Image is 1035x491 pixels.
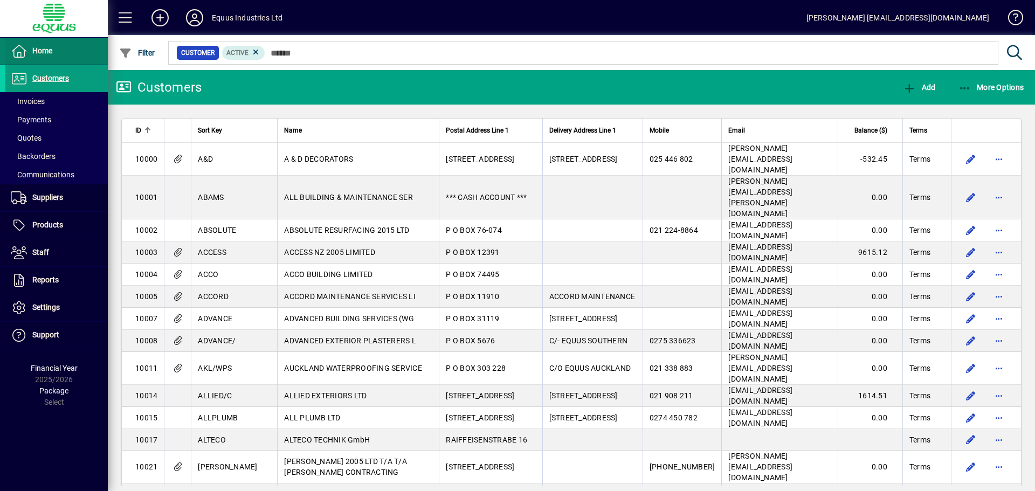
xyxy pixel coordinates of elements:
[32,303,60,312] span: Settings
[838,264,902,286] td: 0.00
[990,150,1008,168] button: More options
[284,391,367,400] span: ALLIED EXTERIORS LTD
[845,125,897,136] div: Balance ($)
[11,152,56,161] span: Backorders
[135,336,157,345] span: 10008
[806,9,989,26] div: [PERSON_NAME] [EMAIL_ADDRESS][DOMAIN_NAME]
[909,412,930,423] span: Terms
[990,359,1008,377] button: More options
[728,408,792,427] span: [EMAIL_ADDRESS][DOMAIN_NAME]
[909,269,930,280] span: Terms
[284,435,370,444] span: ALTECO TECHNIK GmbH
[728,386,792,405] span: [EMAIL_ADDRESS][DOMAIN_NAME]
[135,226,157,234] span: 10002
[909,335,930,346] span: Terms
[5,92,108,110] a: Invoices
[909,363,930,374] span: Terms
[958,83,1024,92] span: More Options
[198,193,224,202] span: ABAMS
[284,364,422,372] span: AUCKLAND WATERPROOFING SERVICE
[5,129,108,147] a: Quotes
[212,9,283,26] div: Equus Industries Ltd
[11,170,74,179] span: Communications
[909,192,930,203] span: Terms
[135,413,157,422] span: 10015
[116,79,202,96] div: Customers
[284,193,413,202] span: ALL BUILDING & MAINTENANCE SER
[446,391,514,400] span: [STREET_ADDRESS]
[728,243,792,262] span: [EMAIL_ADDRESS][DOMAIN_NAME]
[135,462,157,471] span: 10021
[198,364,232,372] span: AKL/WPS
[962,409,979,426] button: Edit
[909,125,927,136] span: Terms
[909,461,930,472] span: Terms
[284,270,372,279] span: ACCO BUILDING LIMITED
[32,193,63,202] span: Suppliers
[909,390,930,401] span: Terms
[198,413,238,422] span: ALLPLUMB
[990,189,1008,206] button: More options
[5,239,108,266] a: Staff
[838,330,902,352] td: 0.00
[446,462,514,471] span: [STREET_ADDRESS]
[728,125,831,136] div: Email
[549,314,618,323] span: [STREET_ADDRESS]
[198,292,229,301] span: ACCORD
[135,125,157,136] div: ID
[135,270,157,279] span: 10004
[284,226,409,234] span: ABSOLUTE RESURFACING 2015 LTD
[32,275,59,284] span: Reports
[962,431,979,448] button: Edit
[838,352,902,385] td: 0.00
[284,125,302,136] span: Name
[198,391,232,400] span: ALLIED/C
[962,310,979,327] button: Edit
[909,154,930,164] span: Terms
[990,431,1008,448] button: More options
[5,294,108,321] a: Settings
[135,364,157,372] span: 10011
[962,189,979,206] button: Edit
[32,220,63,229] span: Products
[838,308,902,330] td: 0.00
[135,248,157,257] span: 10003
[990,387,1008,404] button: More options
[728,353,792,383] span: [PERSON_NAME][EMAIL_ADDRESS][DOMAIN_NAME]
[728,331,792,350] span: [EMAIL_ADDRESS][DOMAIN_NAME]
[5,322,108,349] a: Support
[650,462,715,471] span: [PHONE_NUMBER]
[135,391,157,400] span: 10014
[446,155,514,163] span: [STREET_ADDRESS]
[284,336,416,345] span: ADVANCED EXTERIOR PLASTERERS L
[446,364,506,372] span: P O BOX 303 228
[962,266,979,283] button: Edit
[990,244,1008,261] button: More options
[728,177,792,218] span: [PERSON_NAME][EMAIL_ADDRESS][PERSON_NAME][DOMAIN_NAME]
[962,150,979,168] button: Edit
[198,270,218,279] span: ACCO
[5,267,108,294] a: Reports
[990,222,1008,239] button: More options
[728,265,792,284] span: [EMAIL_ADDRESS][DOMAIN_NAME]
[728,144,792,174] span: [PERSON_NAME][EMAIL_ADDRESS][DOMAIN_NAME]
[284,155,353,163] span: A & D DECORATORS
[5,184,108,211] a: Suppliers
[11,97,45,106] span: Invoices
[198,435,226,444] span: ALTECO
[728,125,745,136] span: Email
[446,248,499,257] span: P O BOX 12391
[549,364,631,372] span: C/O EQUUS AUCKLAND
[135,314,157,323] span: 10007
[650,336,696,345] span: 0275 336623
[32,330,59,339] span: Support
[446,270,499,279] span: P O BOX 74495
[446,292,499,301] span: P O BOX 11910
[446,226,502,234] span: P O BOX 76-074
[177,8,212,27] button: Profile
[198,336,236,345] span: ADVANCE/
[728,287,792,306] span: [EMAIL_ADDRESS][DOMAIN_NAME]
[143,8,177,27] button: Add
[284,457,407,476] span: [PERSON_NAME] 2005 LTD T/A T/A [PERSON_NAME] CONTRACTING
[650,125,669,136] span: Mobile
